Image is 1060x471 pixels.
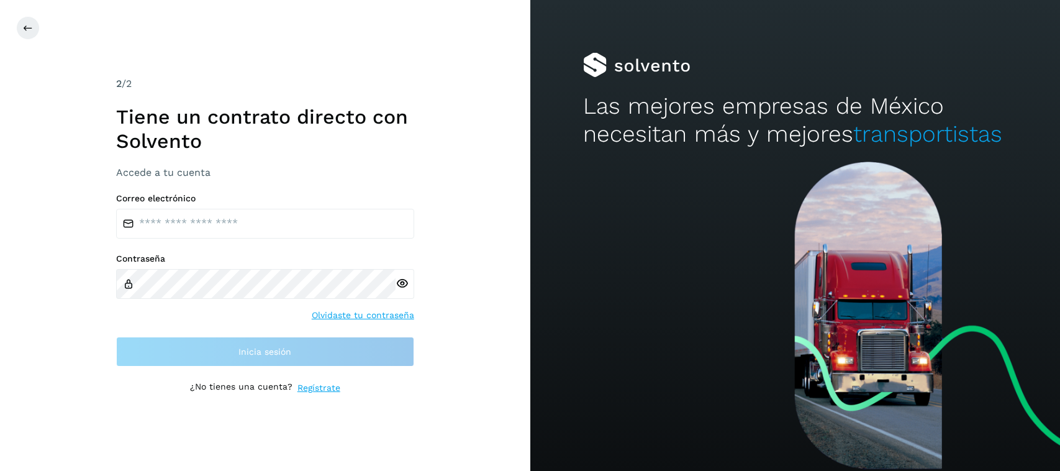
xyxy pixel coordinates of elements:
[116,193,414,204] label: Correo electrónico
[116,105,414,153] h1: Tiene un contrato directo con Solvento
[116,167,414,178] h3: Accede a tu cuenta
[116,254,414,264] label: Contraseña
[853,121,1002,147] span: transportistas
[190,382,292,395] p: ¿No tienes una cuenta?
[116,78,122,89] span: 2
[116,76,414,91] div: /2
[238,347,291,356] span: Inicia sesión
[297,382,340,395] a: Regístrate
[312,309,414,322] a: Olvidaste tu contraseña
[116,337,414,367] button: Inicia sesión
[583,93,1007,148] h2: Las mejores empresas de México necesitan más y mejores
